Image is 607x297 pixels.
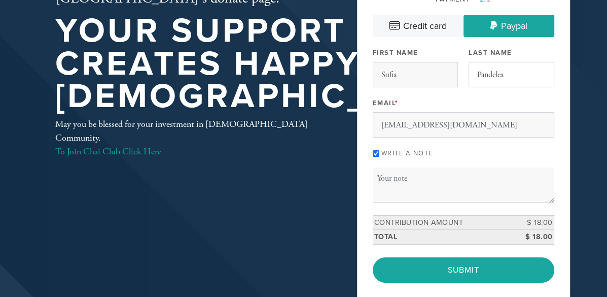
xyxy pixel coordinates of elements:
input: Submit [373,257,554,283]
div: May you be blessed for your investment in [DEMOGRAPHIC_DATA] Community. [55,117,324,158]
label: Last Name [469,48,512,57]
td: Total [373,230,509,245]
label: First Name [373,48,418,57]
td: $ 18.00 [509,215,554,230]
h1: Your support creates happy [DEMOGRAPHIC_DATA]! [55,15,490,113]
td: $ 18.00 [509,230,554,245]
a: Paypal [463,15,554,37]
label: Write a note [381,149,433,157]
a: Credit card [373,15,463,37]
a: To Join Chai Club Click Here [55,146,161,157]
label: Email [373,98,399,108]
td: Contribution Amount [373,215,509,230]
span: This field is required. [395,99,399,107]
